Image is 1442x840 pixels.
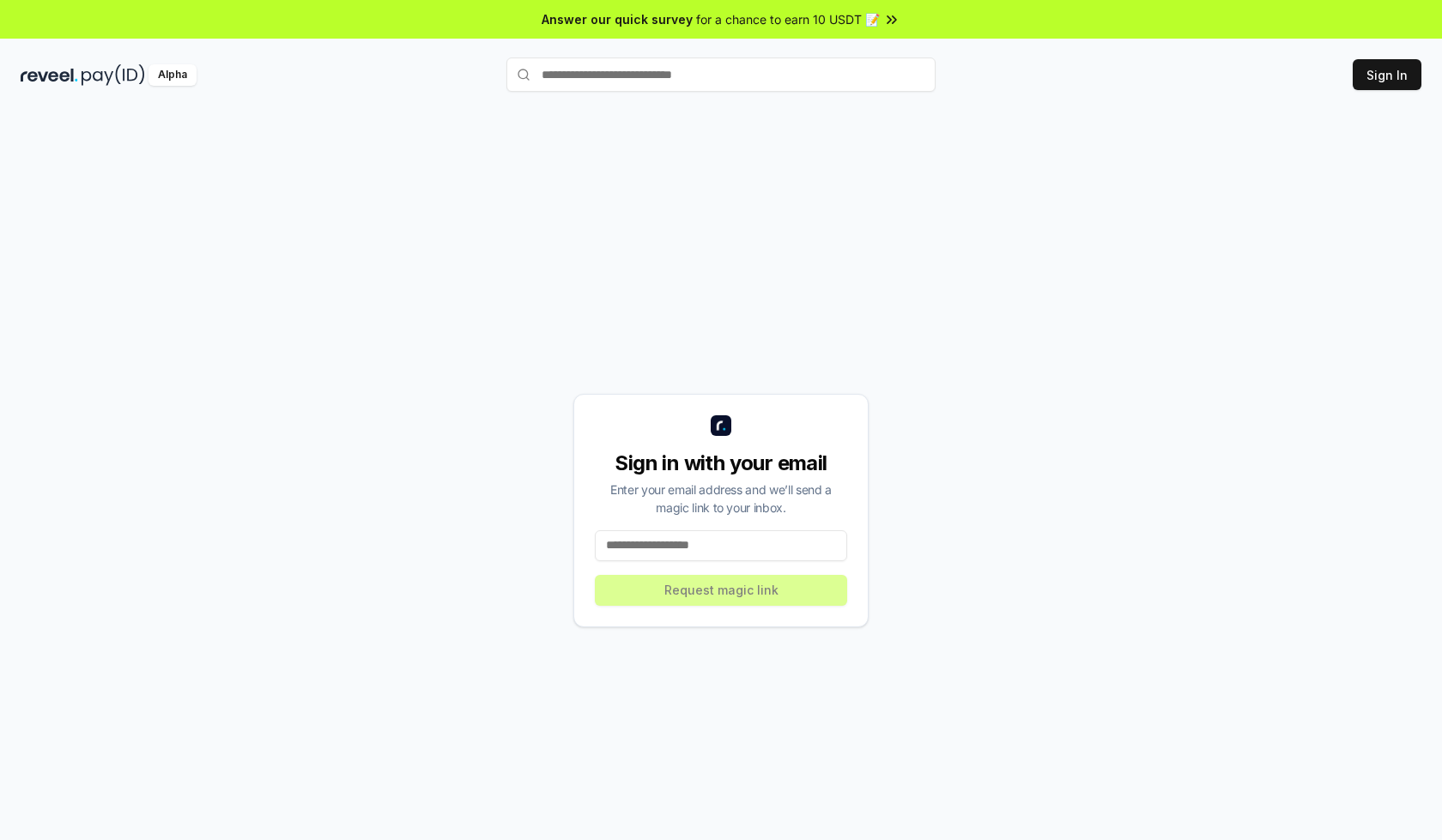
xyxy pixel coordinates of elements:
[82,64,145,86] img: pay_id
[1353,59,1421,90] button: Sign In
[595,480,847,517] div: Enter your email address and we’ll send a magic link to your inbox.
[21,64,78,86] img: reveel_dark
[595,450,847,477] div: Sign in with your email
[711,415,731,436] img: logo_small
[148,64,197,86] div: Alpha
[542,10,693,28] span: Answer our quick survey
[696,10,880,28] span: for a chance to earn 10 USDT 📝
